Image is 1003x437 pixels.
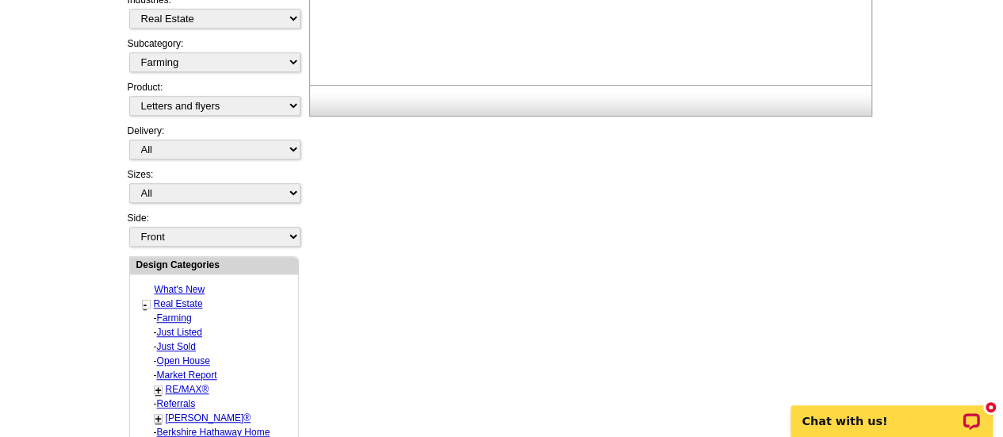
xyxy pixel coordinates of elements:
div: Design Categories [130,257,298,272]
a: - [144,298,147,311]
a: [PERSON_NAME]® [166,412,251,424]
a: Just Sold [157,341,196,352]
div: - [142,354,297,368]
a: Referrals [157,398,196,409]
a: Just Listed [157,327,202,338]
div: Side: [128,211,299,248]
a: Farming [157,312,192,324]
div: - [142,397,297,411]
div: Sizes: [128,167,299,211]
iframe: LiveChat chat widget [780,387,1003,437]
a: + [155,412,162,425]
a: RE/MAX® [166,384,209,395]
div: - [142,368,297,382]
div: Delivery: [128,124,299,167]
a: What's New [155,284,205,295]
a: Open House [157,355,210,366]
div: - [142,325,297,339]
div: Subcategory: [128,36,299,80]
div: - [142,339,297,354]
a: Market Report [157,370,217,381]
div: Product: [128,80,299,124]
a: + [155,384,162,397]
div: - [142,311,297,325]
a: Real Estate [154,298,203,309]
